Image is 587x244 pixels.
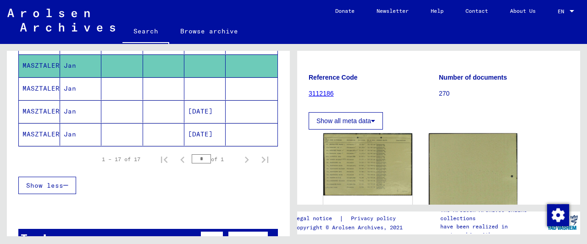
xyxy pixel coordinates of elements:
a: 3112186 [309,90,334,97]
span: EN [558,8,568,15]
button: Next page [238,150,256,168]
p: Copyright © Arolsen Archives, 2021 [293,223,407,232]
button: Previous page [173,150,192,168]
a: Search [122,20,169,44]
a: Legal notice [293,214,339,223]
mat-cell: Jan [60,100,101,123]
b: Reference Code [309,74,358,81]
div: | [293,214,407,223]
mat-cell: [DATE] [184,100,226,123]
span: records found [105,236,159,244]
span: Filter [236,236,260,244]
a: Privacy policy [343,214,407,223]
img: Change consent [547,204,569,226]
div: of 1 [192,155,238,163]
div: 1 – 17 of 17 [102,155,140,163]
mat-cell: MASZTALERZ [19,123,60,146]
mat-cell: MASZTALERZ [19,77,60,100]
p: have been realized in partnership with [440,222,545,239]
mat-cell: MASZTALERZ [19,54,60,77]
span: 4 [101,236,105,244]
a: Browse archive [169,20,249,42]
mat-cell: Jan [60,123,101,146]
p: The Arolsen Archives online collections [440,206,545,222]
mat-cell: Jan [60,77,101,100]
img: 001.jpg [323,133,412,195]
button: Last page [256,150,274,168]
img: Arolsen_neg.svg [7,9,115,32]
p: 270 [439,89,569,98]
span: Show less [26,181,63,190]
div: Change consent [547,204,569,226]
mat-cell: MASZTALERZ [19,100,60,123]
img: yv_logo.png [545,211,580,234]
b: Number of documents [439,74,507,81]
button: Show less [18,177,76,194]
button: First page [155,150,173,168]
mat-cell: Jan [60,54,101,77]
button: Show all meta data [309,112,383,130]
mat-cell: [DATE] [184,123,226,146]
